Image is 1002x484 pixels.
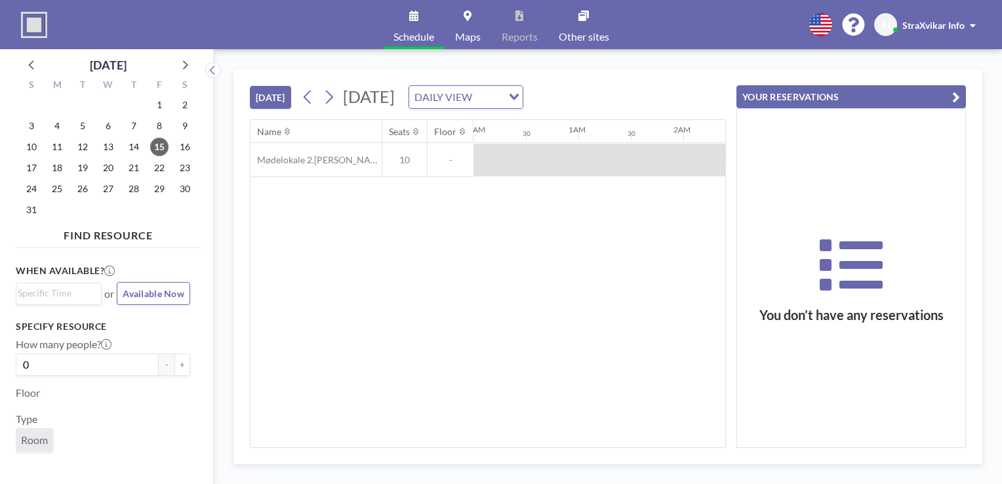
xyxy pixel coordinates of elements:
h4: FIND RESOURCE [16,224,201,242]
span: Saturday, August 30, 2025 [176,180,194,198]
span: Tuesday, August 12, 2025 [73,138,92,156]
span: Tuesday, August 5, 2025 [73,117,92,135]
span: Friday, August 8, 2025 [150,117,169,135]
div: M [45,77,70,94]
span: Wednesday, August 20, 2025 [99,159,117,177]
span: Sunday, August 17, 2025 [22,159,41,177]
span: Friday, August 22, 2025 [150,159,169,177]
button: + [174,353,190,376]
span: 10 [382,154,427,166]
span: Maps [455,31,481,42]
div: 30 [628,129,635,138]
span: Wednesday, August 27, 2025 [99,180,117,198]
span: Saturday, August 9, 2025 [176,117,194,135]
span: Available Now [123,288,184,299]
span: Monday, August 18, 2025 [48,159,66,177]
img: organization-logo [21,12,47,38]
div: [DATE] [90,56,127,74]
span: Wednesday, August 6, 2025 [99,117,117,135]
button: - [159,353,174,376]
span: Wednesday, August 13, 2025 [99,138,117,156]
span: [DATE] [343,87,395,106]
button: YOUR RESERVATIONS [736,85,966,108]
div: W [96,77,121,94]
span: Tuesday, August 26, 2025 [73,180,92,198]
div: Floor [434,126,456,138]
span: Thursday, August 14, 2025 [125,138,143,156]
span: Monday, August 11, 2025 [48,138,66,156]
span: Sunday, August 24, 2025 [22,180,41,198]
span: Monday, August 4, 2025 [48,117,66,135]
h3: Specify resource [16,321,190,333]
span: Tuesday, August 19, 2025 [73,159,92,177]
span: Reports [502,31,538,42]
span: Saturday, August 16, 2025 [176,138,194,156]
div: S [19,77,45,94]
div: 1AM [569,125,586,134]
span: Mødelokale 2.[PERSON_NAME] (Lokale 14) [250,154,382,166]
label: Type [16,413,37,426]
span: Schedule [393,31,434,42]
span: Sunday, August 3, 2025 [22,117,41,135]
div: Search for option [409,86,523,108]
span: SI [882,19,890,31]
span: Sunday, August 10, 2025 [22,138,41,156]
span: Friday, August 15, 2025 [150,138,169,156]
span: DAILY VIEW [412,89,475,106]
div: S [172,77,197,94]
span: or [104,287,114,300]
h3: You don’t have any reservations [737,307,965,323]
span: Saturday, August 2, 2025 [176,96,194,114]
span: Thursday, August 21, 2025 [125,159,143,177]
div: Name [257,126,281,138]
input: Search for option [476,89,501,106]
div: Search for option [16,283,101,303]
button: [DATE] [250,86,291,109]
label: How many people? [16,338,111,351]
div: Seats [389,126,410,138]
span: Sunday, August 31, 2025 [22,201,41,219]
span: - [428,154,473,166]
div: T [70,77,96,94]
button: Available Now [117,282,190,305]
span: Room [21,434,48,447]
span: Monday, August 25, 2025 [48,180,66,198]
div: 2AM [673,125,691,134]
input: Search for option [18,286,94,300]
span: Friday, August 1, 2025 [150,96,169,114]
span: Friday, August 29, 2025 [150,180,169,198]
div: 30 [523,129,531,138]
div: F [146,77,172,94]
label: Floor [16,386,40,399]
div: 12AM [464,125,485,134]
span: StraXvikar Info [902,20,965,31]
span: Other sites [559,31,609,42]
span: Saturday, August 23, 2025 [176,159,194,177]
span: Thursday, August 7, 2025 [125,117,143,135]
div: T [121,77,146,94]
span: Thursday, August 28, 2025 [125,180,143,198]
